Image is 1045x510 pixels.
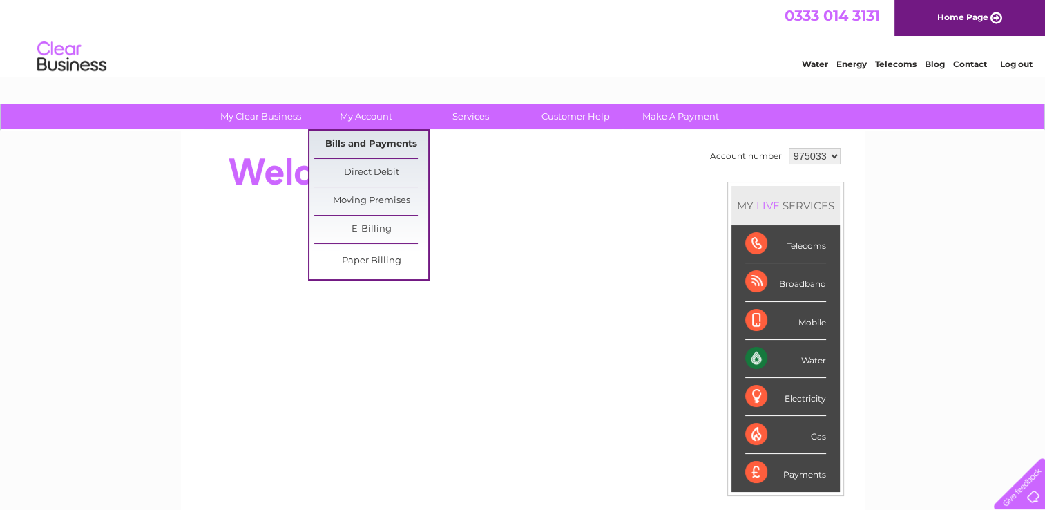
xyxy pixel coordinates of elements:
a: Make A Payment [624,104,738,129]
a: 0333 014 3131 [785,7,880,24]
a: Direct Debit [314,159,428,187]
a: Log out [999,59,1032,69]
div: Gas [745,416,826,454]
a: Energy [836,59,867,69]
div: Water [745,340,826,378]
a: My Account [309,104,423,129]
a: Customer Help [519,104,633,129]
a: Telecoms [875,59,917,69]
div: LIVE [754,199,783,212]
div: Telecoms [745,225,826,263]
img: logo.png [37,36,107,78]
td: Account number [707,144,785,168]
div: Broadband [745,263,826,301]
a: Services [414,104,528,129]
div: Electricity [745,378,826,416]
a: Paper Billing [314,247,428,275]
a: Bills and Payments [314,131,428,158]
a: Contact [953,59,987,69]
div: MY SERVICES [731,186,840,225]
div: Payments [745,454,826,491]
a: Moving Premises [314,187,428,215]
div: Clear Business is a trading name of Verastar Limited (registered in [GEOGRAPHIC_DATA] No. 3667643... [197,8,850,67]
a: Water [802,59,828,69]
a: My Clear Business [204,104,318,129]
a: E-Billing [314,216,428,243]
div: Mobile [745,302,826,340]
a: Blog [925,59,945,69]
